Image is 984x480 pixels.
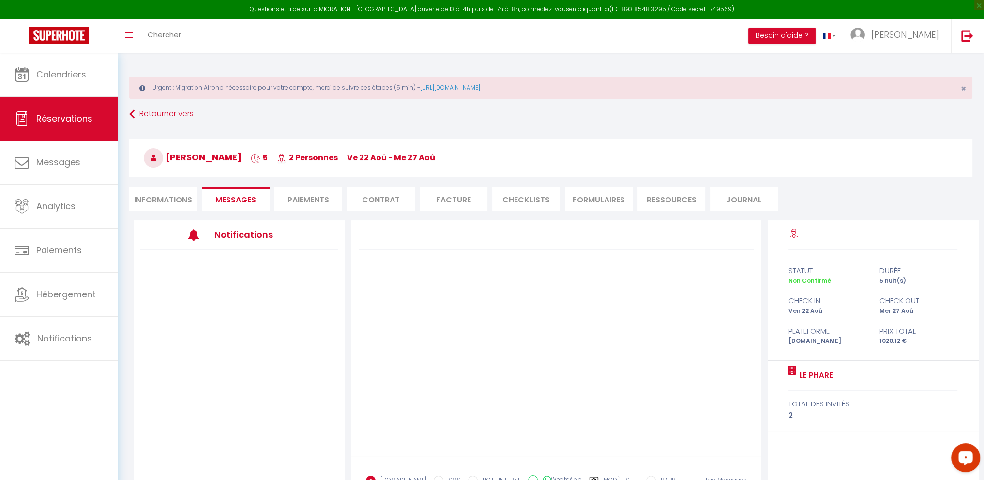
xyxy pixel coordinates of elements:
[148,30,181,40] span: Chercher
[873,295,964,307] div: check out
[873,277,964,286] div: 5 nuit(s)
[569,5,609,13] a: en cliquant ici
[129,106,972,123] a: Retourner vers
[782,307,873,316] div: Ven 22 Aoû
[873,337,964,346] div: 1020.12 €
[347,152,435,163] span: ve 22 Aoû - me 27 Aoû
[144,151,242,163] span: [PERSON_NAME]
[788,398,957,410] div: total des invités
[274,187,342,211] li: Paiements
[565,187,633,211] li: FORMULAIRES
[961,84,966,93] button: Close
[943,439,984,480] iframe: LiveChat chat widget
[36,288,96,300] span: Hébergement
[129,187,197,211] li: Informations
[36,200,76,212] span: Analytics
[36,156,80,168] span: Messages
[129,77,972,99] div: Urgent : Migration Airbnb nécessaire pour votre compte, merci de suivre ces étapes (5 min) -
[215,194,256,205] span: Messages
[782,325,873,337] div: Plateforme
[347,187,415,211] li: Contrat
[420,187,487,211] li: Facture
[782,337,873,346] div: [DOMAIN_NAME]
[796,370,833,381] a: Le Phare
[961,82,966,94] span: ×
[251,152,268,163] span: 5
[140,19,188,53] a: Chercher
[492,187,560,211] li: CHECKLISTS
[782,295,873,307] div: check in
[873,325,964,337] div: Prix total
[843,19,951,53] a: ... [PERSON_NAME]
[788,410,957,421] div: 2
[873,307,964,316] div: Mer 27 Aoû
[961,30,973,42] img: logout
[37,332,92,344] span: Notifications
[782,265,873,277] div: statut
[788,277,831,285] span: Non Confirmé
[277,152,338,163] span: 2 Personnes
[873,265,964,277] div: durée
[36,244,82,256] span: Paiements
[871,29,939,41] span: [PERSON_NAME]
[710,187,778,211] li: Journal
[637,187,705,211] li: Ressources
[748,28,816,44] button: Besoin d'aide ?
[36,68,86,80] span: Calendriers
[420,83,480,92] a: [URL][DOMAIN_NAME]
[29,27,89,44] img: Super Booking
[850,28,865,42] img: ...
[214,224,297,246] h3: Notifications
[36,112,92,124] span: Réservations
